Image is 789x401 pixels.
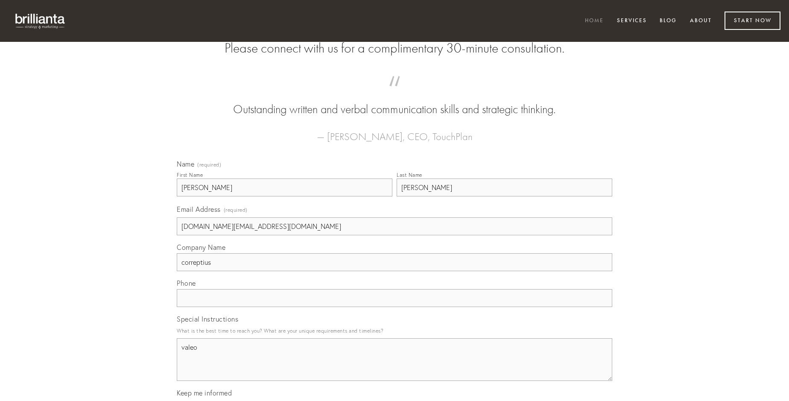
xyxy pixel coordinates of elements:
[177,172,203,178] div: First Name
[397,172,422,178] div: Last Name
[611,14,652,28] a: Services
[224,204,248,216] span: (required)
[190,85,599,118] blockquote: Outstanding written and verbal communication skills and strategic thinking.
[177,205,221,214] span: Email Address
[177,40,612,56] h2: Please connect with us for a complimentary 30-minute consultation.
[177,325,612,337] p: What is the best time to reach you? What are your unique requirements and timelines?
[177,160,194,168] span: Name
[9,9,73,33] img: brillianta - research, strategy, marketing
[190,118,599,145] figcaption: — [PERSON_NAME], CEO, TouchPlan
[177,389,232,397] span: Keep me informed
[177,243,225,252] span: Company Name
[579,14,609,28] a: Home
[177,279,196,287] span: Phone
[684,14,717,28] a: About
[197,162,221,167] span: (required)
[725,12,780,30] a: Start Now
[177,338,612,381] textarea: valeo
[177,315,238,323] span: Special Instructions
[654,14,682,28] a: Blog
[190,85,599,101] span: “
